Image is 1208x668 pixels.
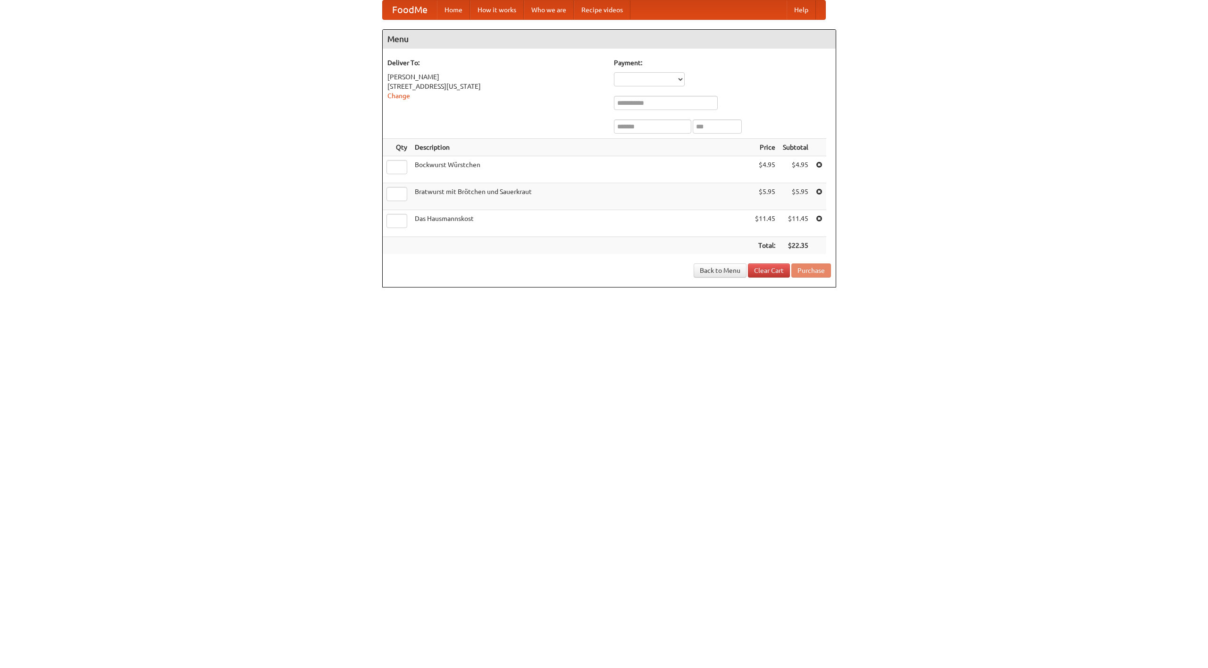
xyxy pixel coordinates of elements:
[779,237,812,254] th: $22.35
[383,30,836,49] h4: Menu
[787,0,816,19] a: Help
[751,237,779,254] th: Total:
[748,263,790,278] a: Clear Cart
[437,0,470,19] a: Home
[387,92,410,100] a: Change
[751,183,779,210] td: $5.95
[411,183,751,210] td: Bratwurst mit Brötchen und Sauerkraut
[383,0,437,19] a: FoodMe
[779,183,812,210] td: $5.95
[791,263,831,278] button: Purchase
[387,82,604,91] div: [STREET_ADDRESS][US_STATE]
[694,263,747,278] a: Back to Menu
[779,210,812,237] td: $11.45
[387,58,604,68] h5: Deliver To:
[524,0,574,19] a: Who we are
[751,139,779,156] th: Price
[614,58,831,68] h5: Payment:
[383,139,411,156] th: Qty
[574,0,630,19] a: Recipe videos
[411,156,751,183] td: Bockwurst Würstchen
[779,156,812,183] td: $4.95
[751,156,779,183] td: $4.95
[387,72,604,82] div: [PERSON_NAME]
[411,139,751,156] th: Description
[751,210,779,237] td: $11.45
[779,139,812,156] th: Subtotal
[411,210,751,237] td: Das Hausmannskost
[470,0,524,19] a: How it works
